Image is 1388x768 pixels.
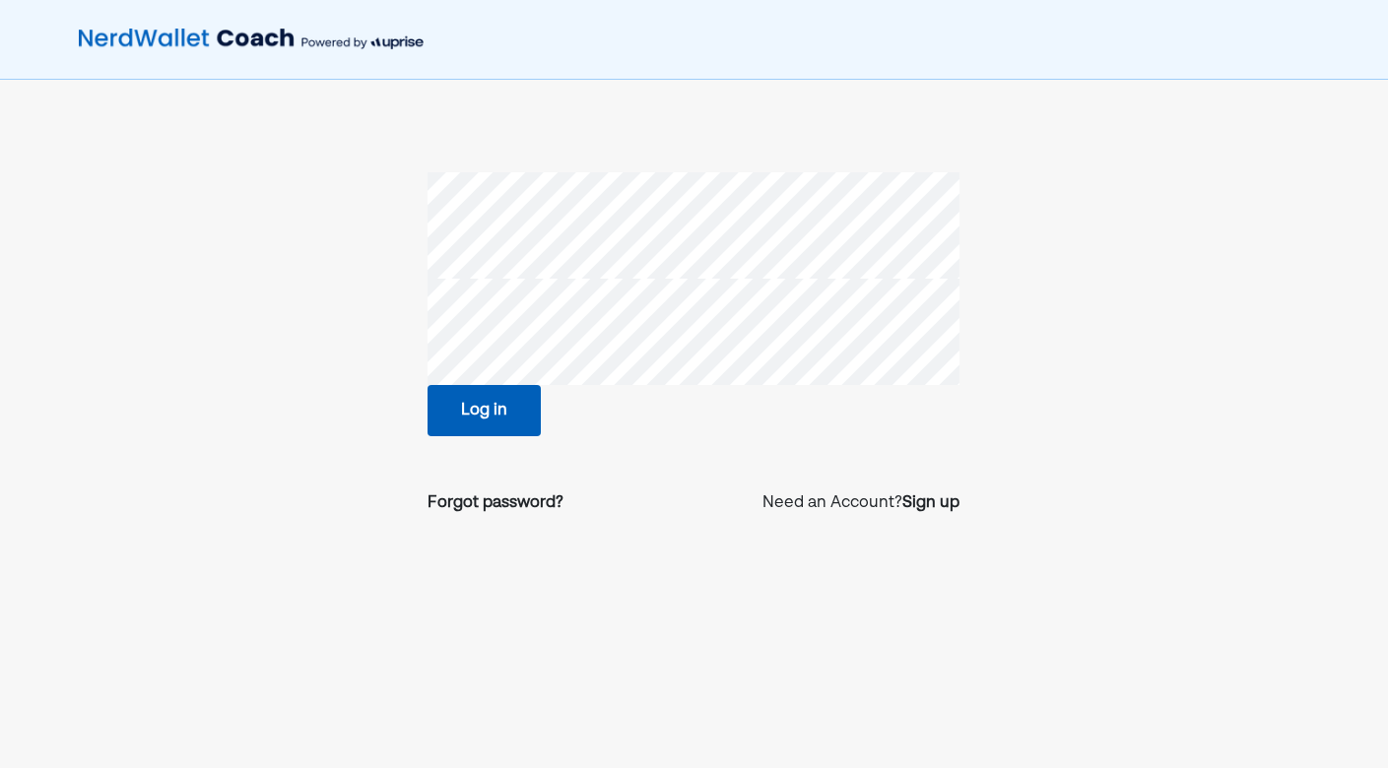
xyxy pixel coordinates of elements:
button: Log in [428,385,541,436]
p: Need an Account? [762,491,959,515]
a: Sign up [902,491,959,515]
a: Forgot password? [428,491,563,515]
